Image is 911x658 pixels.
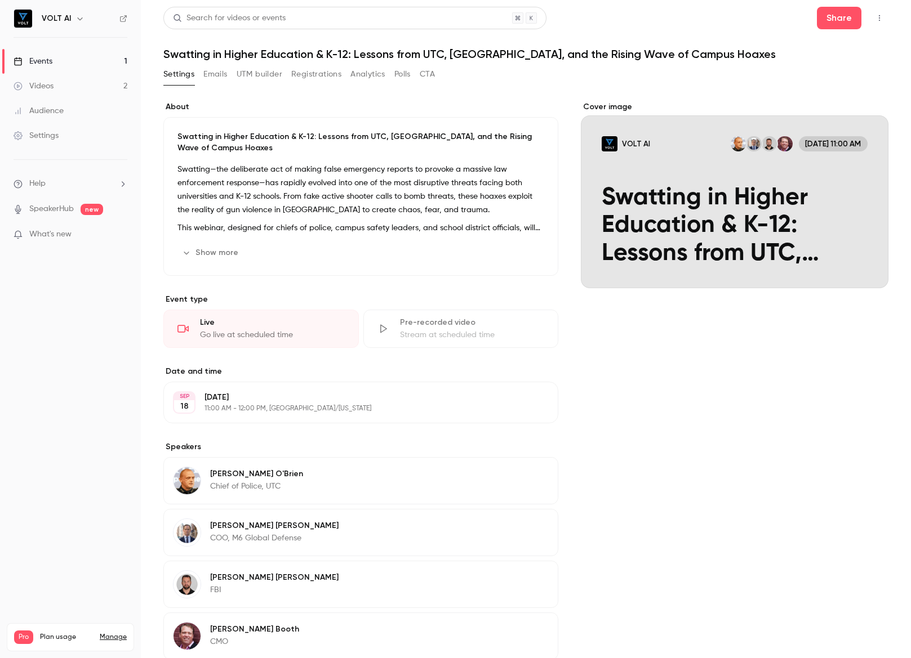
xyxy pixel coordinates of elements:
button: Polls [394,65,411,83]
img: Sean O'Brien [174,467,201,494]
p: Chief of Police, UTC [210,481,303,492]
img: VOLT AI [14,10,32,28]
div: Pre-recorded video [400,317,545,328]
button: UTM builder [237,65,282,83]
div: Settings [14,130,59,141]
p: [PERSON_NAME] O'Brien [210,468,303,480]
p: 11:00 AM - 12:00 PM, [GEOGRAPHIC_DATA]/[US_STATE] [205,404,499,413]
div: SEP [174,392,194,400]
span: Plan usage [40,633,93,642]
img: John Booth [174,623,201,650]
button: Registrations [291,65,341,83]
p: [DATE] [205,392,499,403]
p: 18 [180,401,189,412]
img: Brian LeBlanc [174,571,201,598]
h1: Swatting in Higher Education & K-12: Lessons from UTC, [GEOGRAPHIC_DATA], and the Rising Wave of ... [163,47,888,61]
button: Share [817,7,861,29]
label: Cover image [581,101,888,113]
a: Manage [100,633,127,642]
li: help-dropdown-opener [14,178,127,190]
span: Pro [14,630,33,644]
div: Events [14,56,52,67]
h6: VOLT AI [42,13,71,24]
div: Live [200,317,345,328]
div: Pre-recorded videoStream at scheduled time [363,310,559,348]
p: This webinar, designed for chiefs of police, campus safety leaders, and school district officials... [177,221,544,235]
div: Videos [14,80,54,92]
div: Search for videos or events [173,12,286,24]
img: Tim Reboulet [174,519,201,546]
span: What's new [29,229,72,240]
span: Help [29,178,46,190]
p: COO, M6 Global Defense [210,532,339,544]
p: Swatting in Higher Education & K-12: Lessons from UTC, [GEOGRAPHIC_DATA], and the Rising Wave of ... [177,131,544,154]
a: SpeakerHub [29,203,74,215]
p: FBI [210,584,339,596]
p: Event type [163,294,558,305]
button: Analytics [350,65,385,83]
label: About [163,101,558,113]
div: Brian LeBlanc[PERSON_NAME] [PERSON_NAME]FBI [163,561,558,608]
div: Stream at scheduled time [400,329,545,341]
button: Show more [177,244,245,262]
section: Cover image [581,101,888,288]
div: LiveGo live at scheduled time [163,310,359,348]
div: Tim Reboulet[PERSON_NAME] [PERSON_NAME]COO, M6 Global Defense [163,509,558,556]
button: Emails [203,65,227,83]
button: Settings [163,65,194,83]
p: [PERSON_NAME] [PERSON_NAME] [210,520,339,531]
div: Go live at scheduled time [200,329,345,341]
label: Date and time [163,366,558,377]
p: Swatting—the deliberate act of making false emergency reports to provoke a massive law enforcemen... [177,163,544,217]
p: CMO [210,636,299,647]
button: CTA [420,65,435,83]
p: [PERSON_NAME] [PERSON_NAME] [210,572,339,583]
label: Speakers [163,441,558,453]
p: [PERSON_NAME] Booth [210,624,299,635]
span: new [81,204,103,215]
div: Sean O'Brien[PERSON_NAME] O'BrienChief of Police, UTC [163,457,558,504]
div: Audience [14,105,64,117]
